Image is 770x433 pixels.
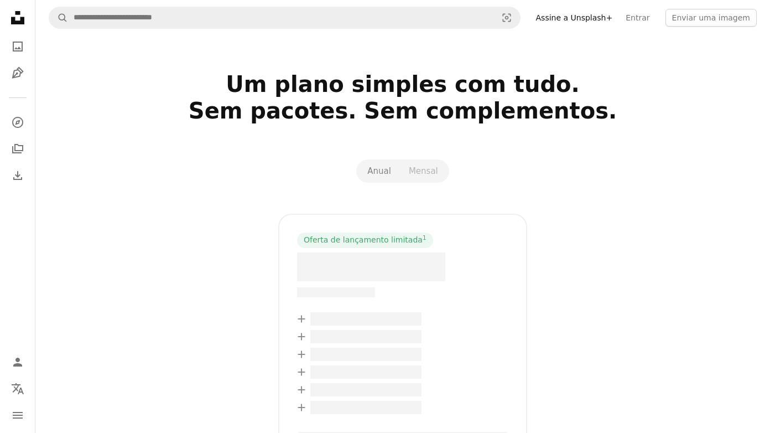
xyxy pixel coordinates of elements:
[7,111,29,133] a: Explorar
[7,138,29,160] a: Coleções
[7,404,29,426] button: Menu
[400,162,447,181] button: Mensal
[297,233,433,248] div: Oferta de lançamento limitada
[7,164,29,187] a: Histórico de downloads
[529,9,620,27] a: Assine a Unsplash+
[7,7,29,31] a: Início — Unsplash
[7,378,29,400] button: Idioma
[358,162,400,181] button: Anual
[49,71,757,151] h2: Um plano simples com tudo. Sem pacotes. Sem complementos.
[49,7,521,29] form: Pesquise conteúdo visual em todo o site
[7,351,29,373] a: Entrar / Cadastrar-se
[310,348,422,361] span: – –––– –––– ––– ––– –––– ––––
[310,365,422,379] span: – –––– –––– ––– ––– –––– ––––
[493,7,520,28] button: Pesquisa visual
[310,330,422,343] span: – –––– –––– ––– ––– –––– ––––
[7,35,29,58] a: Fotos
[49,7,68,28] button: Pesquise na Unsplash
[310,401,422,414] span: – –––– –––– ––– ––– –––– ––––
[297,287,375,297] span: –– –––– –––– –––– ––
[310,383,422,396] span: – –––– –––– ––– ––– –––– ––––
[619,9,656,27] a: Entrar
[423,234,426,241] sup: 1
[420,235,429,246] a: 1
[297,252,445,281] span: – –––– ––––.
[665,9,757,27] button: Enviar uma imagem
[7,62,29,84] a: Ilustrações
[310,312,422,326] span: – –––– –––– ––– ––– –––– ––––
